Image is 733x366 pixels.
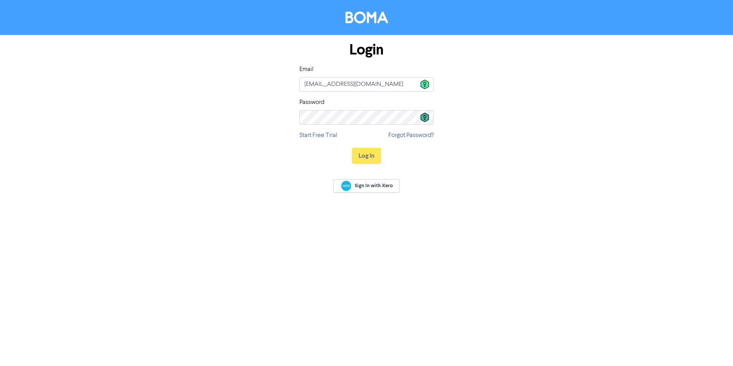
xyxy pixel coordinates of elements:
a: Sign In with Xero [334,179,399,193]
a: Start Free Trial [299,131,337,140]
img: Xero logo [341,181,351,191]
h1: Login [299,41,434,59]
label: Password [299,98,324,107]
span: Sign In with Xero [355,182,393,189]
button: Log In [352,148,381,164]
img: BOMA Logo [345,12,388,23]
a: Forgot Password? [388,131,434,140]
label: Email [299,65,314,74]
iframe: Chat Widget [695,329,733,366]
